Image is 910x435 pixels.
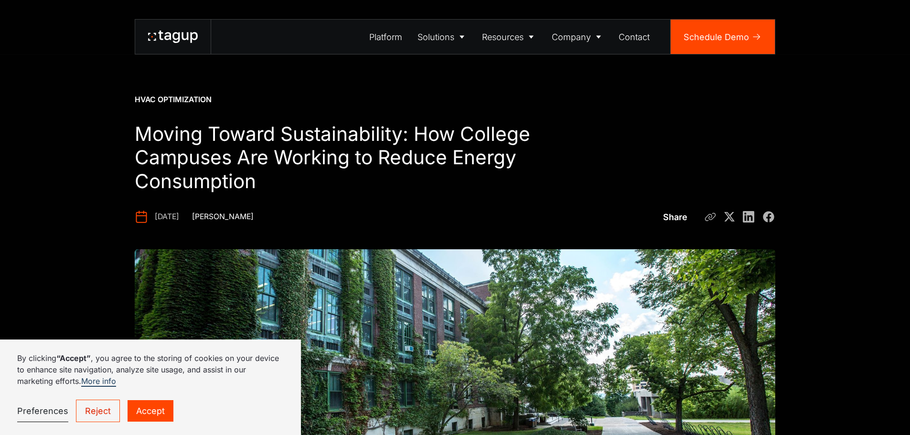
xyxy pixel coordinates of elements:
div: Platform [369,31,402,43]
div: [PERSON_NAME] [192,212,254,222]
div: Schedule Demo [684,31,749,43]
a: More info [81,376,116,387]
a: Schedule Demo [671,20,775,54]
div: Share [663,211,687,223]
div: Contact [619,31,650,43]
a: Solutions [410,20,475,54]
h1: Moving Toward Sustainability: How College Campuses Are Working to Reduce Energy Consumption [135,122,561,193]
a: Preferences [17,400,68,422]
a: Platform [362,20,410,54]
p: By clicking , you agree to the storing of cookies on your device to enhance site navigation, anal... [17,352,284,387]
div: Solutions [418,31,454,43]
div: HVAC Optimization [135,95,212,105]
a: Resources [475,20,545,54]
div: Company [552,31,591,43]
a: Company [544,20,611,54]
div: Resources [482,31,524,43]
strong: “Accept” [56,353,91,363]
a: Accept [128,400,173,422]
a: Reject [76,400,120,422]
a: Contact [611,20,658,54]
div: [DATE] [155,212,179,222]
